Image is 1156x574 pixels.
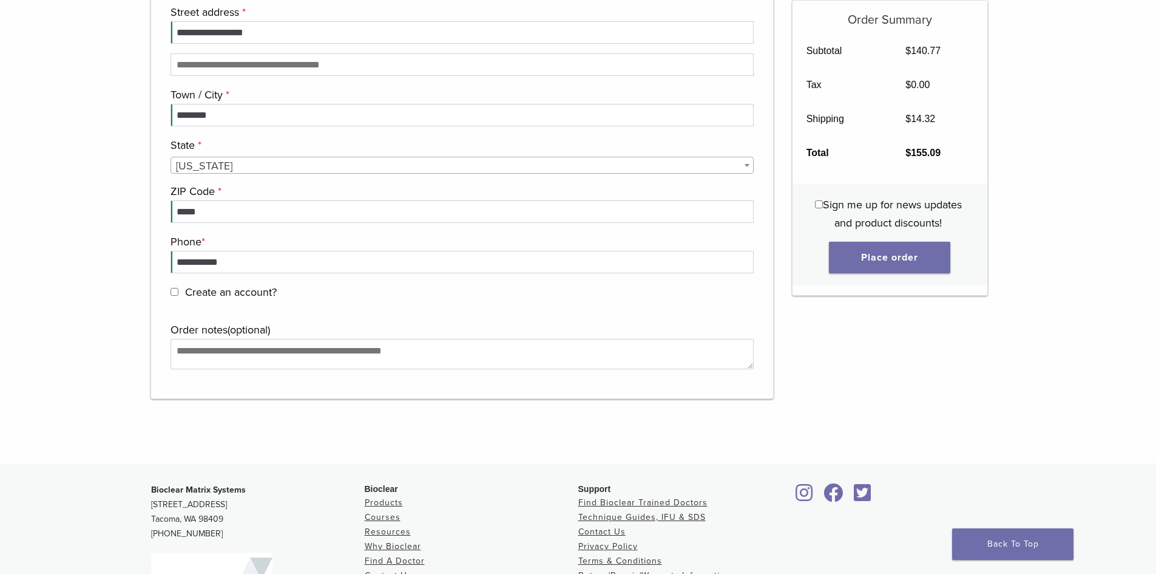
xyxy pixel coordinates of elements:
[793,102,892,136] th: Shipping
[905,80,911,90] span: $
[905,80,930,90] bdi: 0.00
[171,136,751,154] label: State
[365,556,425,566] a: Find A Doctor
[905,148,911,158] span: $
[171,182,751,200] label: ZIP Code
[578,484,611,494] span: Support
[905,148,941,158] bdi: 155.09
[171,157,754,174] span: Alabama
[952,528,1073,560] a: Back To Top
[793,1,987,27] h5: Order Summary
[578,512,706,522] a: Technique Guides, IFU & SDS
[905,46,941,56] bdi: 140.77
[151,483,365,541] p: [STREET_ADDRESS] Tacoma, WA 98409 [PHONE_NUMBER]
[365,484,398,494] span: Bioclear
[905,114,911,124] span: $
[578,541,638,552] a: Privacy Policy
[365,527,411,537] a: Resources
[823,198,962,230] span: Sign me up for news updates and product discounts!
[793,34,892,68] th: Subtotal
[228,323,270,337] span: (optional)
[578,527,626,537] a: Contact Us
[365,512,401,522] a: Courses
[792,491,817,503] a: Bioclear
[905,46,911,56] span: $
[151,485,246,495] strong: Bioclear Matrix Systems
[365,541,421,552] a: Why Bioclear
[578,556,662,566] a: Terms & Conditions
[171,3,751,21] label: Street address
[171,321,751,339] label: Order notes
[171,288,178,296] input: Create an account?
[171,86,751,104] label: Town / City
[578,497,708,508] a: Find Bioclear Trained Doctors
[365,497,403,508] a: Products
[793,68,892,102] th: Tax
[820,491,848,503] a: Bioclear
[905,114,935,124] bdi: 14.32
[171,233,751,251] label: Phone
[829,242,950,273] button: Place order
[850,491,876,503] a: Bioclear
[815,200,823,208] input: Sign me up for news updates and product discounts!
[171,157,754,174] span: State
[185,285,277,299] span: Create an account?
[793,136,892,170] th: Total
